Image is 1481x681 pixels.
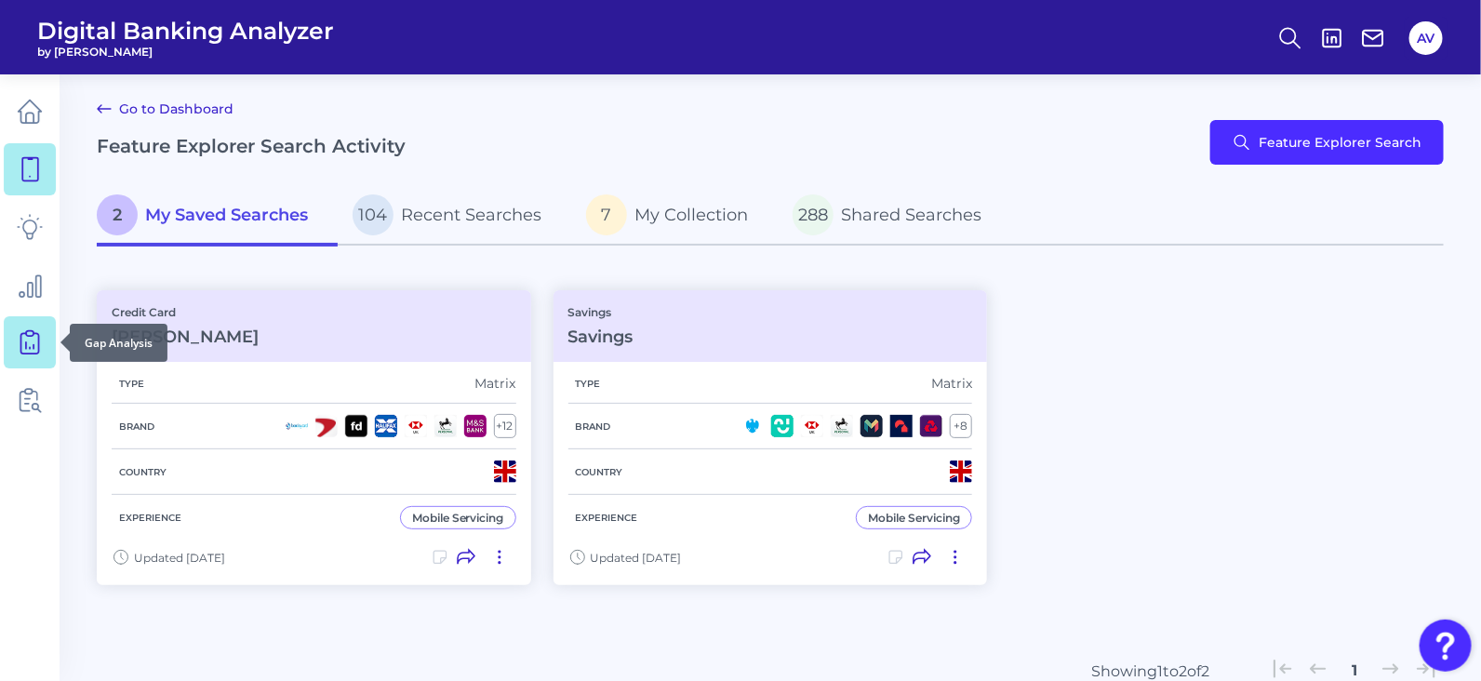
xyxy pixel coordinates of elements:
[568,305,634,319] p: Savings
[97,194,138,235] span: 2
[353,194,394,235] span: 104
[793,194,834,235] span: 288
[568,327,634,347] h3: Savings
[554,290,988,585] a: SavingsSavingsTypeMatrixBrand+8CountryExperienceMobile ServicingUpdated [DATE]
[475,375,516,392] div: Matrix
[568,466,631,478] h5: Country
[97,135,406,157] h2: Feature Explorer Search Activity
[571,187,778,247] a: 7My Collection
[568,378,608,390] h5: Type
[112,512,189,524] h5: Experience
[112,305,259,319] p: Credit Card
[494,414,516,438] div: + 12
[868,511,960,525] div: Mobile Servicing
[586,194,627,235] span: 7
[37,17,334,45] span: Digital Banking Analyzer
[950,414,972,438] div: + 8
[338,187,571,247] a: 104Recent Searches
[568,512,646,524] h5: Experience
[134,551,225,565] span: Updated [DATE]
[97,290,531,585] a: Credit Card[PERSON_NAME]TypeMatrixBrand+12CountryExperienceMobile ServicingUpdated [DATE]
[112,466,174,478] h5: Country
[1091,662,1209,680] div: Showing 1 to 2 of 2
[112,421,162,433] h5: Brand
[412,511,504,525] div: Mobile Servicing
[37,45,334,59] span: by [PERSON_NAME]
[1409,21,1443,55] button: AV
[931,375,972,392] div: Matrix
[70,324,167,362] div: Gap Analysis
[112,378,152,390] h5: Type
[97,98,233,120] a: Go to Dashboard
[145,205,308,225] span: My Saved Searches
[401,205,541,225] span: Recent Searches
[1420,620,1472,672] button: Open Resource Center
[841,205,981,225] span: Shared Searches
[1259,135,1421,150] span: Feature Explorer Search
[634,205,748,225] span: My Collection
[568,421,619,433] h5: Brand
[112,327,259,347] h3: [PERSON_NAME]
[591,551,682,565] span: Updated [DATE]
[97,187,338,247] a: 2My Saved Searches
[1210,120,1444,165] button: Feature Explorer Search
[778,187,1011,247] a: 288Shared Searches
